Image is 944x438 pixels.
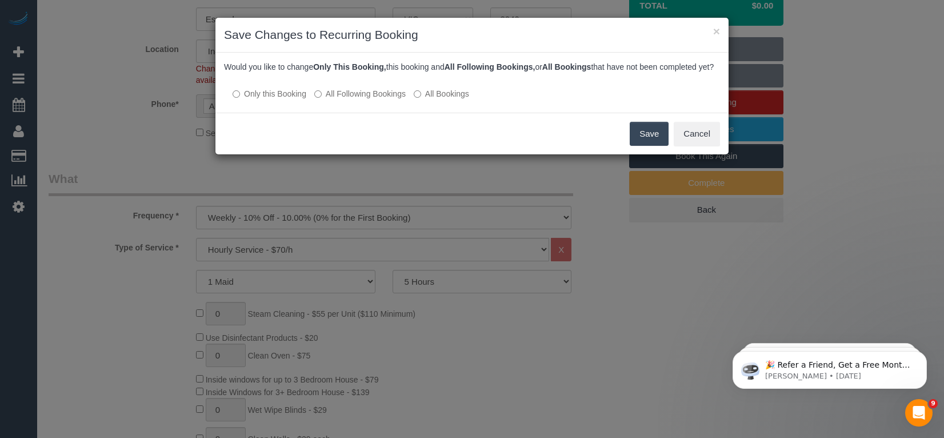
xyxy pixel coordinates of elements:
button: × [713,25,720,37]
iframe: Intercom notifications message [715,327,944,407]
input: All Bookings [414,90,421,98]
label: This and all the bookings after it will be changed. [314,88,406,99]
iframe: Intercom live chat [905,399,933,427]
b: All Bookings [542,62,591,71]
button: Save [630,122,669,146]
span: 9 [929,399,938,408]
label: All bookings that have not been completed yet will be changed. [414,88,469,99]
input: All Following Bookings [314,90,322,98]
button: Cancel [674,122,720,146]
input: Only this Booking [233,90,240,98]
p: Would you like to change this booking and or that have not been completed yet? [224,61,720,73]
label: All other bookings in the series will remain the same. [233,88,306,99]
b: All Following Bookings, [445,62,535,71]
b: Only This Booking, [313,62,386,71]
h3: Save Changes to Recurring Booking [224,26,720,43]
